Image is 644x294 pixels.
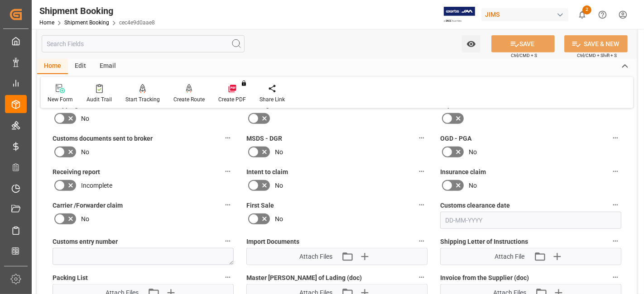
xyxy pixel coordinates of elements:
span: Customs clearance date [440,201,510,210]
input: DD-MM-YYYY [440,212,621,229]
img: Exertis%20JAM%20-%20Email%20Logo.jpg_1722504956.jpg [444,7,475,23]
div: Audit Trail [87,95,112,104]
span: 2 [582,5,591,14]
span: Invoice from the Supplier (doc) [440,273,529,283]
button: MSDS - DGR [416,132,428,144]
span: First Sale [246,201,274,210]
button: SAVE & NEW [564,35,628,52]
span: Carrier /Forwarder claim [53,201,123,210]
a: Shipment Booking [64,19,109,26]
button: Intent to claim [416,166,428,177]
span: MSDS - DGR [246,134,282,143]
button: Carrier /Forwarder claim [222,199,234,211]
span: Ctrl/CMD + S [511,52,537,59]
span: No [275,214,283,224]
span: Packing List [53,273,88,283]
span: No [81,114,89,123]
button: JIMS [481,6,572,23]
span: Attach Files [299,252,332,261]
div: New Form [48,95,73,104]
button: Customs documents sent to broker [222,132,234,144]
input: Search Fields [42,35,245,52]
span: OGD - PGA [440,134,471,143]
div: Home [37,59,68,74]
div: Email [93,59,123,74]
div: Share Link [260,95,285,104]
span: No [81,147,89,157]
button: Packing List [222,271,234,283]
button: First Sale [416,199,428,211]
div: JIMS [481,8,568,21]
span: No [275,147,283,157]
button: Import Documents [416,235,428,247]
button: Insurance claim [610,166,621,177]
span: No [469,147,477,157]
div: Start Tracking [125,95,160,104]
span: No [469,181,477,190]
span: No [81,214,89,224]
span: No [275,181,283,190]
div: Edit [68,59,93,74]
button: SAVE [491,35,555,52]
button: Customs entry number [222,235,234,247]
button: show 2 new notifications [572,5,592,25]
span: Ctrl/CMD + Shift + S [577,52,617,59]
button: Help Center [592,5,613,25]
span: Insurance claim [440,167,486,177]
span: Receiving report [53,167,100,177]
button: Invoice from the Supplier (doc) [610,271,621,283]
button: Customs clearance date [610,199,621,211]
span: Incomplete [81,181,112,190]
span: Master [PERSON_NAME] of Lading (doc) [246,273,362,283]
button: Receiving report [222,166,234,177]
span: Import Documents [246,237,299,247]
span: Intent to claim [246,167,288,177]
button: OGD - PGA [610,132,621,144]
span: Shipping Letter of Instructions [440,237,528,247]
span: Customs entry number [53,237,118,247]
button: open menu [462,35,481,52]
a: Home [39,19,54,26]
button: Shipping Letter of Instructions [610,235,621,247]
button: Master [PERSON_NAME] of Lading (doc) [416,271,428,283]
span: Attach File [495,252,525,261]
div: Create Route [173,95,205,104]
span: Customs documents sent to broker [53,134,153,143]
div: Shipment Booking [39,4,155,18]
